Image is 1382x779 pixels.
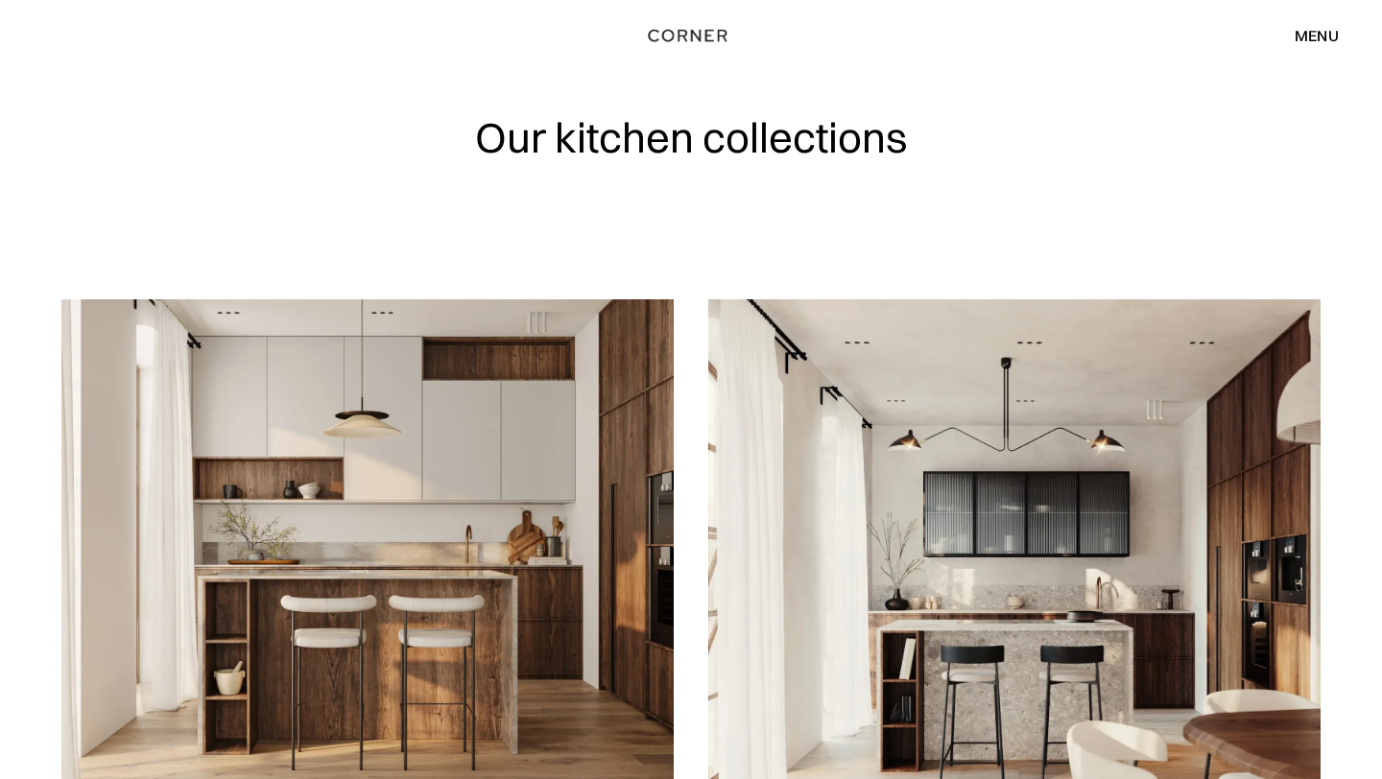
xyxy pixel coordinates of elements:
h1: Our kitchen collections [475,115,908,160]
div: menu [1295,28,1339,43]
a: home [632,23,750,48]
div: menu [1275,19,1339,52]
